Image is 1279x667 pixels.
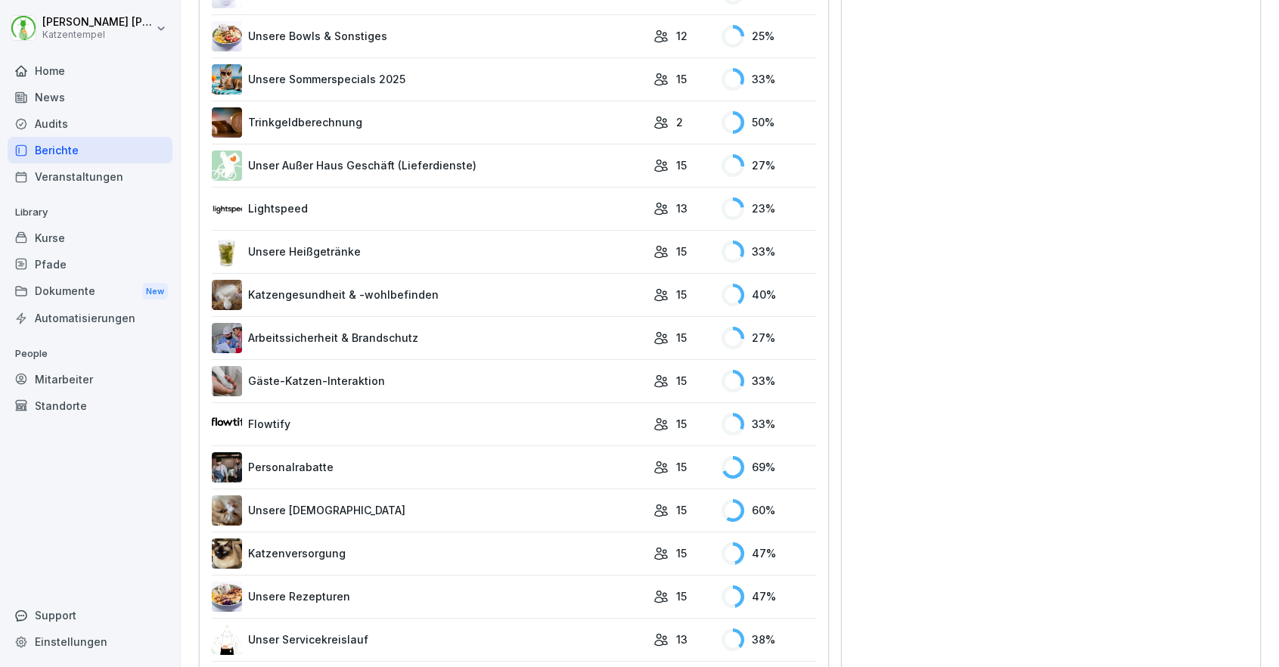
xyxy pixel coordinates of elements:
div: 27 % [722,327,816,349]
img: xm6kh0ygkno3b9579tdjalrr.png [212,538,242,569]
a: Standorte [8,392,172,419]
a: Audits [8,110,172,137]
div: 33 % [722,240,816,263]
div: 50 % [722,111,816,134]
a: Unsere Heißgetränke [212,237,646,267]
p: [PERSON_NAME] [PERSON_NAME] [42,16,153,29]
img: dog6yqj7zqg9ablzyyo06exk.png [212,409,242,439]
a: Einstellungen [8,628,172,655]
p: People [8,342,172,366]
div: 33 % [722,413,816,436]
img: e8ziyjrh6o0kapfuhyynj7rz.png [212,452,242,482]
p: 15 [676,71,687,87]
a: Automatisierungen [8,305,172,331]
p: Library [8,200,172,225]
p: 13 [676,200,688,216]
p: 15 [676,287,687,302]
div: 33 % [722,370,816,392]
p: 15 [676,545,687,561]
img: s5qnd9q1m875ulmi6z3g1v03.png [212,625,242,655]
a: Mitarbeiter [8,366,172,392]
a: Lightspeed [212,194,646,224]
img: cs7wf0v7zfc7wxyq1wqcbqo4.png [212,582,242,612]
div: 47 % [722,585,816,608]
a: Berichte [8,137,172,163]
img: h4jpfmohrvkvvnkn07ik53sv.png [212,237,242,267]
a: Unsere Bowls & Sonstiges [212,21,646,51]
div: 40 % [722,284,816,306]
img: z221rpbe3alpvnfmegidgp5m.png [212,107,242,138]
a: Unser Außer Haus Geschäft (Lieferdienste) [212,150,646,181]
img: ei04ryqe7fxjsz5spfhrf5na.png [212,21,242,51]
div: 60 % [722,499,816,522]
img: t9h6bmns6sfqu5d93vdl2u5w.png [212,323,242,353]
a: Flowtify [212,409,646,439]
a: Veranstaltungen [8,163,172,190]
a: Personalrabatte [212,452,646,482]
a: Katzenversorgung [212,538,646,569]
div: 47 % [722,542,816,565]
p: 15 [676,502,687,518]
img: l0atb699uij68h2c0ddnh1rz.png [212,366,242,396]
a: Trinkgeldberechnung [212,107,646,138]
p: 15 [676,157,687,173]
p: 15 [676,459,687,475]
img: ollo84c29xlvn4eb9oo12wqj.png [212,150,242,181]
a: Unsere Rezepturen [212,582,646,612]
div: 69 % [722,456,816,479]
a: Arbeitssicherheit & Brandschutz [212,323,646,353]
a: Pfade [8,251,172,278]
a: Katzengesundheit & -wohlbefinden [212,280,646,310]
div: 27 % [722,154,816,177]
a: News [8,84,172,110]
a: Gäste-Katzen-Interaktion [212,366,646,396]
img: k6y1pgdqkvl9m5hj1q85hl9v.png [212,194,242,224]
a: Unser Servicekreislauf [212,625,646,655]
img: tq9m61t15lf2zt9mx622xkq2.png [212,64,242,95]
p: 15 [676,416,687,432]
p: Katzentempel [42,29,153,40]
img: y3z6ijle3m8bd306u2bj53xg.png [212,495,242,526]
p: 15 [676,373,687,389]
p: 15 [676,588,687,604]
p: 2 [676,114,683,130]
a: DokumenteNew [8,278,172,306]
div: Support [8,602,172,628]
img: rxjswh0vui7qq7b39tbuj2fl.png [212,280,242,310]
p: 13 [676,631,688,647]
p: 15 [676,330,687,346]
div: 33 % [722,68,816,91]
div: 23 % [722,197,816,220]
div: Dokumente [8,278,172,306]
p: 15 [676,244,687,259]
a: Unsere Sommerspecials 2025 [212,64,646,95]
a: Unsere [DEMOGRAPHIC_DATA] [212,495,646,526]
p: 12 [676,28,688,44]
a: Home [8,57,172,84]
div: 38 % [722,628,816,651]
div: New [142,283,168,300]
a: Kurse [8,225,172,251]
div: 25 % [722,25,816,48]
